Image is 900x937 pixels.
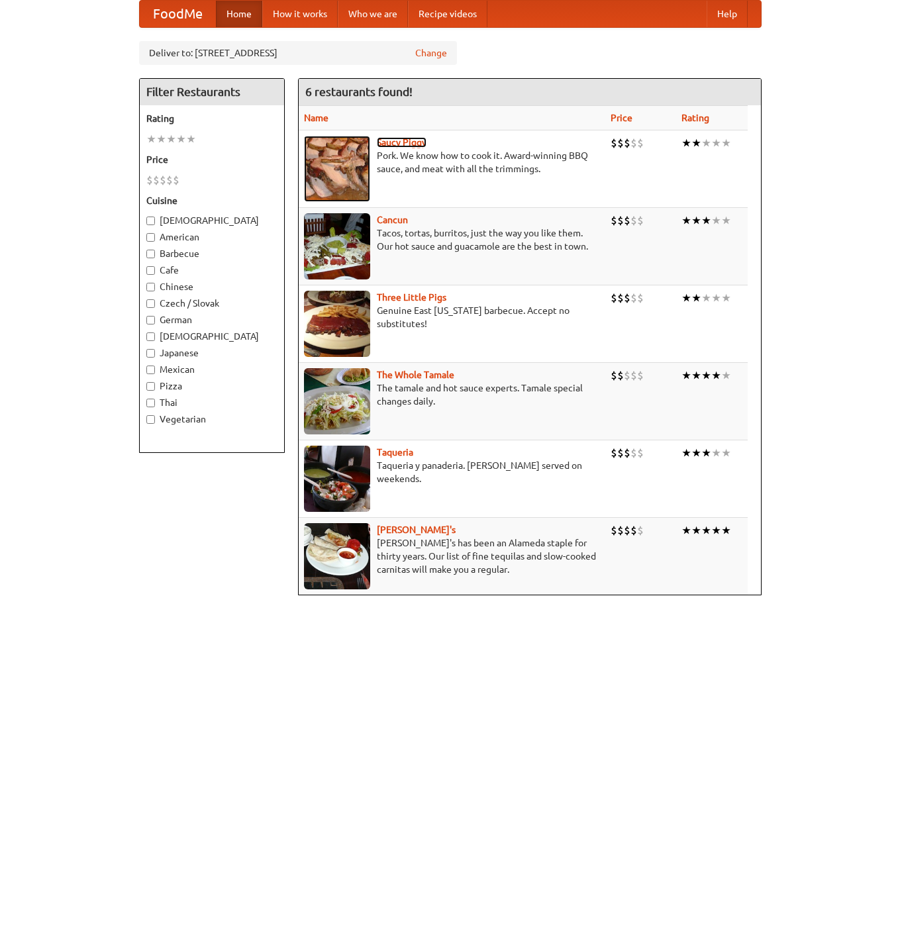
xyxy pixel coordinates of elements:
[691,136,701,150] li: ★
[630,213,637,228] li: $
[146,283,155,291] input: Chinese
[160,173,166,187] li: $
[338,1,408,27] a: Who we are
[146,280,277,293] label: Chinese
[262,1,338,27] a: How it works
[711,291,721,305] li: ★
[146,399,155,407] input: Thai
[681,213,691,228] li: ★
[681,368,691,383] li: ★
[624,291,630,305] li: $
[146,247,277,260] label: Barbecue
[146,132,156,146] li: ★
[711,136,721,150] li: ★
[304,368,370,434] img: wholetamale.jpg
[146,316,155,324] input: German
[146,330,277,343] label: [DEMOGRAPHIC_DATA]
[721,213,731,228] li: ★
[701,446,711,460] li: ★
[173,173,179,187] li: $
[701,368,711,383] li: ★
[304,381,600,408] p: The tamale and hot sauce experts. Tamale special changes daily.
[146,266,155,275] input: Cafe
[146,217,155,225] input: [DEMOGRAPHIC_DATA]
[617,213,624,228] li: $
[630,368,637,383] li: $
[624,446,630,460] li: $
[624,213,630,228] li: $
[146,112,277,125] h5: Rating
[304,536,600,576] p: [PERSON_NAME]'s has been an Alameda staple for thirty years. Our list of fine tequilas and slow-c...
[624,523,630,538] li: $
[691,368,701,383] li: ★
[624,136,630,150] li: $
[166,132,176,146] li: ★
[146,379,277,393] label: Pizza
[186,132,196,146] li: ★
[156,132,166,146] li: ★
[304,136,370,202] img: saucy.jpg
[617,291,624,305] li: $
[681,113,709,123] a: Rating
[681,136,691,150] li: ★
[691,291,701,305] li: ★
[711,446,721,460] li: ★
[701,213,711,228] li: ★
[408,1,487,27] a: Recipe videos
[611,291,617,305] li: $
[304,446,370,512] img: taqueria.jpg
[637,213,644,228] li: $
[146,413,277,426] label: Vegetarian
[304,113,328,123] a: Name
[630,523,637,538] li: $
[216,1,262,27] a: Home
[377,215,408,225] a: Cancun
[146,415,155,424] input: Vegetarian
[377,292,446,303] a: Three Little Pigs
[637,446,644,460] li: $
[617,446,624,460] li: $
[146,366,155,374] input: Mexican
[721,368,731,383] li: ★
[146,363,277,376] label: Mexican
[153,173,160,187] li: $
[701,291,711,305] li: ★
[617,368,624,383] li: $
[146,313,277,326] label: German
[681,523,691,538] li: ★
[630,446,637,460] li: $
[140,79,284,105] h4: Filter Restaurants
[139,41,457,65] div: Deliver to: [STREET_ADDRESS]
[146,299,155,308] input: Czech / Slovak
[617,136,624,150] li: $
[304,523,370,589] img: pedros.jpg
[681,446,691,460] li: ★
[377,524,456,535] a: [PERSON_NAME]'s
[721,291,731,305] li: ★
[146,233,155,242] input: American
[691,446,701,460] li: ★
[377,370,454,380] a: The Whole Tamale
[637,523,644,538] li: $
[146,264,277,277] label: Cafe
[377,447,413,458] a: Taqueria
[617,523,624,538] li: $
[146,214,277,227] label: [DEMOGRAPHIC_DATA]
[611,113,632,123] a: Price
[304,291,370,357] img: littlepigs.jpg
[721,446,731,460] li: ★
[146,297,277,310] label: Czech / Slovak
[630,136,637,150] li: $
[176,132,186,146] li: ★
[304,226,600,253] p: Tacos, tortas, burritos, just the way you like them. Our hot sauce and guacamole are the best in ...
[637,291,644,305] li: $
[711,213,721,228] li: ★
[721,523,731,538] li: ★
[691,213,701,228] li: ★
[611,446,617,460] li: $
